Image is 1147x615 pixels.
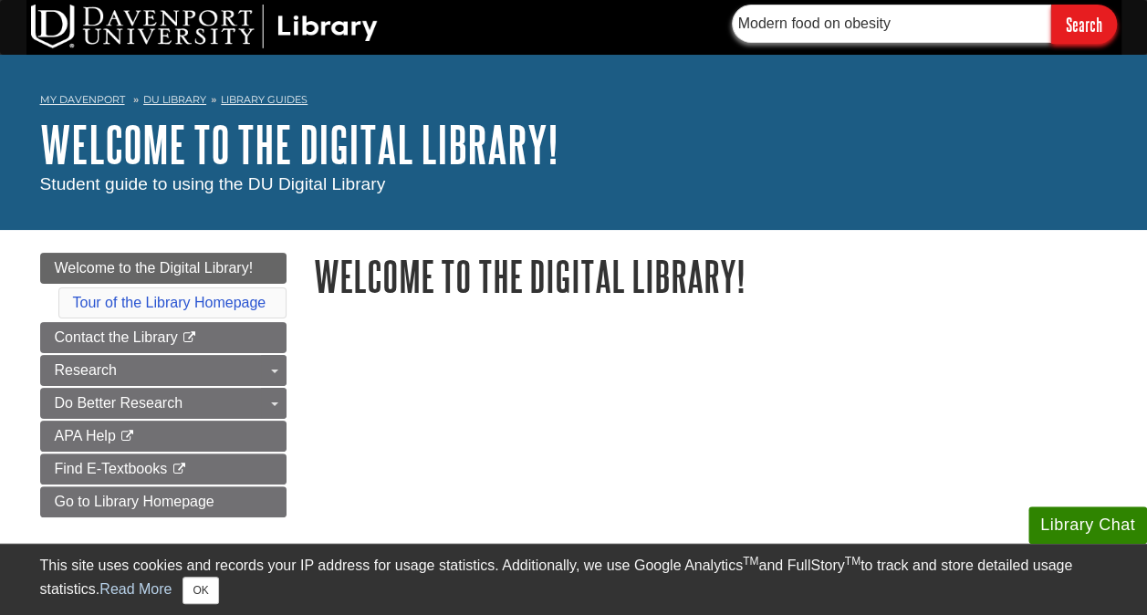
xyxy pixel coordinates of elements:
[55,395,183,411] span: Do Better Research
[1028,506,1147,544] button: Library Chat
[55,461,168,476] span: Find E-Textbooks
[55,428,116,443] span: APA Help
[99,581,172,597] a: Read More
[40,453,287,485] a: Find E-Textbooks
[732,5,1117,44] form: Searches DU Library's articles, books, and more
[40,388,287,419] a: Do Better Research
[182,577,218,604] button: Close
[55,494,214,509] span: Go to Library Homepage
[182,332,197,344] i: This link opens in a new window
[172,464,187,475] i: This link opens in a new window
[55,260,254,276] span: Welcome to the Digital Library!
[55,329,178,345] span: Contact the Library
[732,5,1051,43] input: Find Articles, Books, & More...
[743,555,758,568] sup: TM
[40,355,287,386] a: Research
[31,5,378,48] img: DU Library
[40,116,558,172] a: Welcome to the Digital Library!
[143,93,206,106] a: DU Library
[55,362,117,378] span: Research
[40,174,386,193] span: Student guide to using the DU Digital Library
[221,93,308,106] a: Library Guides
[40,92,125,108] a: My Davenport
[1051,5,1117,44] input: Search
[40,555,1108,604] div: This site uses cookies and records your IP address for usage statistics. Additionally, we use Goo...
[40,486,287,517] a: Go to Library Homepage
[120,431,135,443] i: This link opens in a new window
[40,253,287,284] a: Welcome to the Digital Library!
[73,295,266,310] a: Tour of the Library Homepage
[40,421,287,452] a: APA Help
[40,88,1108,117] nav: breadcrumb
[845,555,860,568] sup: TM
[40,322,287,353] a: Contact the Library
[314,253,1108,299] h1: Welcome to the Digital Library!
